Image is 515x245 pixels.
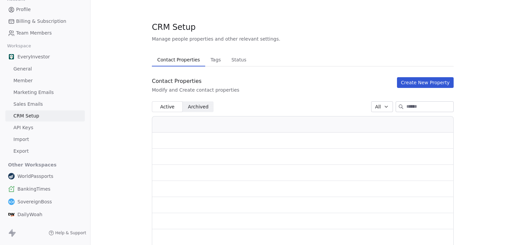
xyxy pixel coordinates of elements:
[8,173,15,180] img: favicon.webp
[152,87,239,93] div: Modify and Create contact properties
[16,30,52,37] span: Team Members
[5,28,85,39] a: Team Members
[17,53,50,60] span: EveryInvestor
[49,230,86,236] a: Help & Support
[8,186,15,192] img: icon_256.webp
[208,55,224,64] span: Tags
[17,198,52,205] span: SovereignBoss
[5,63,85,75] a: General
[13,148,29,155] span: Export
[13,124,33,131] span: API Keys
[8,211,15,218] img: DailyWaoh%20White.png
[375,103,381,110] span: All
[5,99,85,110] a: Sales Emails
[155,55,203,64] span: Contact Properties
[13,89,54,96] span: Marketing Emails
[5,134,85,145] a: Import
[188,103,209,110] span: Archived
[16,18,66,25] span: Billing & Subscription
[152,36,280,42] span: Manage people properties and other relevant settings.
[152,22,195,32] span: CRM Setup
[397,77,454,88] button: Create New Property
[5,110,85,121] a: CRM Setup
[13,101,43,108] span: Sales Emails
[5,87,85,98] a: Marketing Emails
[5,16,85,27] a: Billing & Subscription
[5,159,59,170] span: Other Workspaces
[5,122,85,133] a: API Keys
[13,112,39,119] span: CRM Setup
[17,211,42,218] span: DailyWoah
[16,6,31,13] span: Profile
[13,77,33,84] span: Member
[5,75,85,86] a: Member
[13,136,29,143] span: Import
[8,198,15,205] img: cropped-sb-favicon.png
[13,65,32,72] span: General
[229,55,249,64] span: Status
[17,186,50,192] span: BankingTimes
[17,173,53,180] span: WorldPassports
[8,53,15,60] img: EI%20Icon%20New_48%20(White%20Backround).png
[55,230,86,236] span: Help & Support
[5,4,85,15] a: Profile
[4,41,34,51] span: Workspace
[5,146,85,157] a: Export
[152,77,239,85] div: Contact Properties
